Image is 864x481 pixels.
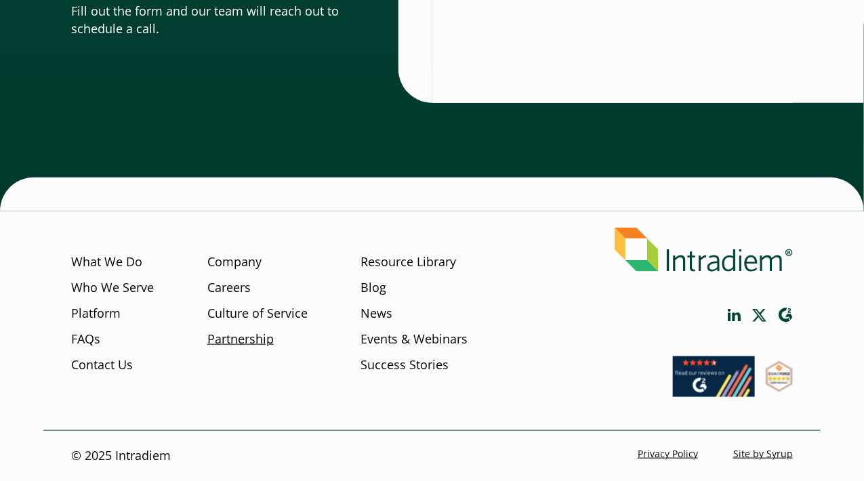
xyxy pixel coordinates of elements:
a: Culture of Service [207,305,308,322]
a: Blog [361,279,387,297]
img: Read our reviews on G2 [673,356,755,397]
a: Company [207,253,262,271]
a: Partnership [207,331,274,348]
a: Privacy Policy [638,447,698,460]
a: What We Do [71,253,142,271]
a: Link opens in a new window [728,309,741,322]
a: Careers [207,279,251,297]
a: Link opens in a new window [778,308,793,323]
a: Success Stories [361,356,449,373]
a: FAQs [71,331,100,348]
a: Platform [71,305,121,322]
a: Resource Library [361,253,457,271]
a: Events & Webinars [361,331,468,348]
a: Who We Serve [71,279,154,297]
img: Intradiem [615,228,793,272]
a: Link opens in a new window [766,379,793,396]
a: Link opens in a new window [673,384,755,400]
a: Site by Syrup [733,447,793,460]
img: SourceForge User Reviews [766,361,793,392]
a: Link opens in a new window [752,309,767,322]
a: News [361,305,393,322]
a: Contact Us [71,356,133,373]
p: Fill out the form and our team will reach out to schedule a call. [71,3,344,38]
p: © 2025 Intradiem [71,447,171,465]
